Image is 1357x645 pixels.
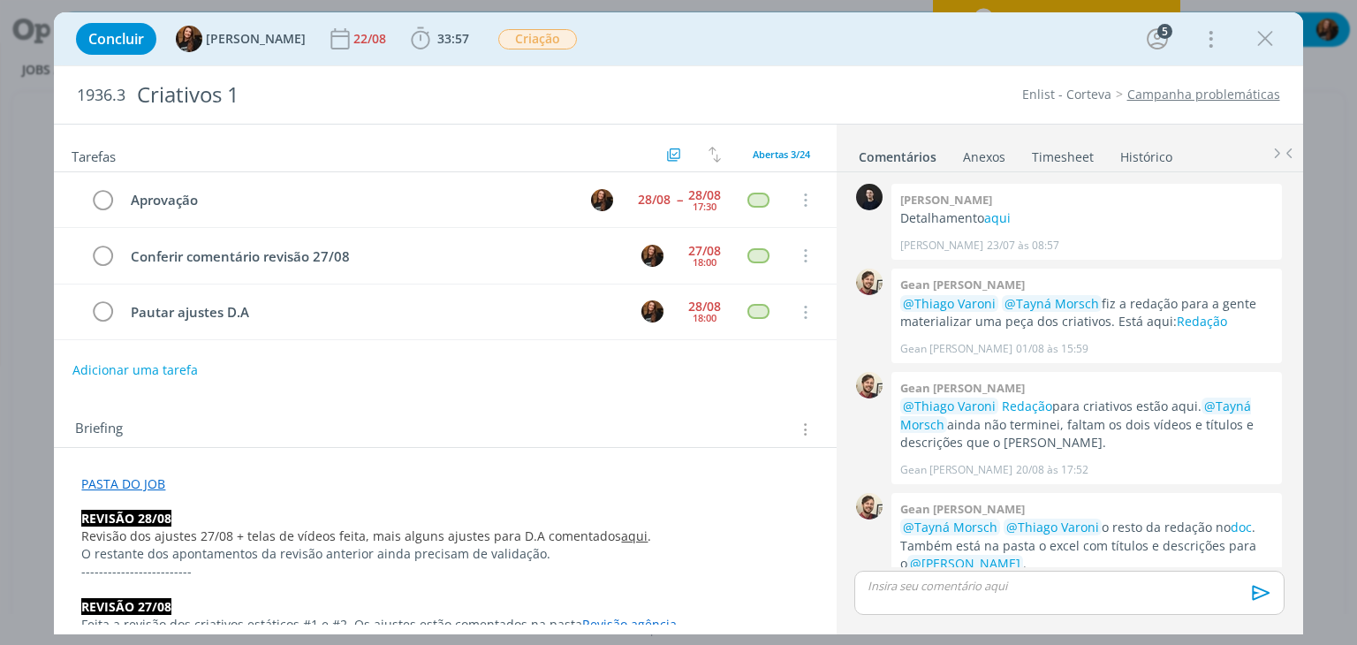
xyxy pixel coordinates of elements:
[856,372,883,398] img: G
[437,30,469,47] span: 33:57
[900,501,1025,517] b: Gean [PERSON_NAME]
[81,563,808,580] p: -------------------------
[1177,313,1227,330] a: Redação
[1004,295,1099,312] span: @Tayná Morsch
[77,86,125,105] span: 1936.3
[81,510,171,527] strong: REVISÃO 28/08
[123,189,574,211] div: Aprovação
[858,140,937,166] a: Comentários
[856,493,883,520] img: G
[900,380,1025,396] b: Gean [PERSON_NAME]
[81,598,171,615] strong: REVISÃO 27/08
[353,33,390,45] div: 22/08
[582,616,677,633] a: Revisão agência
[640,242,666,269] button: T
[641,300,663,322] img: T
[72,354,199,386] button: Adicionar uma tarefa
[81,475,165,492] a: PASTA DO JOB
[856,184,883,210] img: C
[206,33,306,45] span: [PERSON_NAME]
[123,301,625,323] div: Pautar ajustes D.A
[123,246,625,268] div: Conferir comentário revisão 27/08
[984,209,1011,226] a: aqui
[81,545,808,563] p: O restante dos apontamentos da revisão anterior ainda precisam de validação.
[1127,86,1280,102] a: Campanha problemáticas
[640,299,666,325] button: T
[1016,341,1088,357] span: 01/08 às 15:59
[72,144,116,165] span: Tarefas
[900,519,1273,573] p: o resto da redação no . Também está na pasta o excel com títulos e descrições para o .
[1016,462,1088,478] span: 20/08 às 17:52
[591,189,613,211] img: T
[497,28,578,50] button: Criação
[900,341,1012,357] p: Gean [PERSON_NAME]
[1231,519,1252,535] a: doc
[1143,25,1171,53] button: 5
[900,398,1273,451] p: para criativos estão aqui. ainda não terminei, faltam os dois vídeos e títulos e descrições que o...
[900,295,1273,331] p: fiz a redação para a gente materializar uma peça dos criativos. Está aqui:
[1022,86,1111,102] a: Enlist - Corteva
[900,398,1251,432] span: @Tayná Morsch
[903,398,996,414] span: @Thiago Varoni
[900,277,1025,292] b: Gean [PERSON_NAME]
[677,193,682,206] span: --
[693,257,716,267] div: 18:00
[693,201,716,211] div: 17:30
[621,527,648,544] a: aqui
[1002,398,1052,414] a: Redação
[987,238,1059,254] span: 23/07 às 08:57
[406,25,474,53] button: 33:57
[910,555,1020,572] span: @[PERSON_NAME]
[903,519,997,535] span: @Tayná Morsch
[176,26,202,52] img: T
[76,23,156,55] button: Concluir
[900,238,983,254] p: [PERSON_NAME]
[75,418,123,441] span: Briefing
[688,300,721,313] div: 28/08
[176,26,306,52] button: T[PERSON_NAME]
[589,186,616,213] button: T
[129,73,771,117] div: Criativos 1
[688,245,721,257] div: 27/08
[900,209,1273,227] p: Detalhamento
[856,269,883,295] img: G
[648,527,651,544] span: .
[903,295,996,312] span: @Thiago Varoni
[900,192,992,208] b: [PERSON_NAME]
[638,193,671,206] div: 28/08
[1119,140,1173,166] a: Histórico
[498,29,577,49] span: Criação
[1006,519,1099,535] span: @Thiago Varoni
[1031,140,1095,166] a: Timesheet
[54,12,1302,634] div: dialog
[1157,24,1172,39] div: 5
[88,32,144,46] span: Concluir
[81,616,808,634] p: Feita a revisão dos criativos estáticos #1 e #2. Os ajustes estão comentados na pasta .
[900,462,1012,478] p: Gean [PERSON_NAME]
[81,527,621,544] span: Revisão dos ajustes 27/08 + telas de vídeos feita, mais alguns ajustes para D.A comentados
[688,189,721,201] div: 28/08
[709,147,721,163] img: arrow-down-up.svg
[753,148,810,161] span: Abertas 3/24
[693,313,716,322] div: 18:00
[641,245,663,267] img: T
[963,148,1005,166] div: Anexos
